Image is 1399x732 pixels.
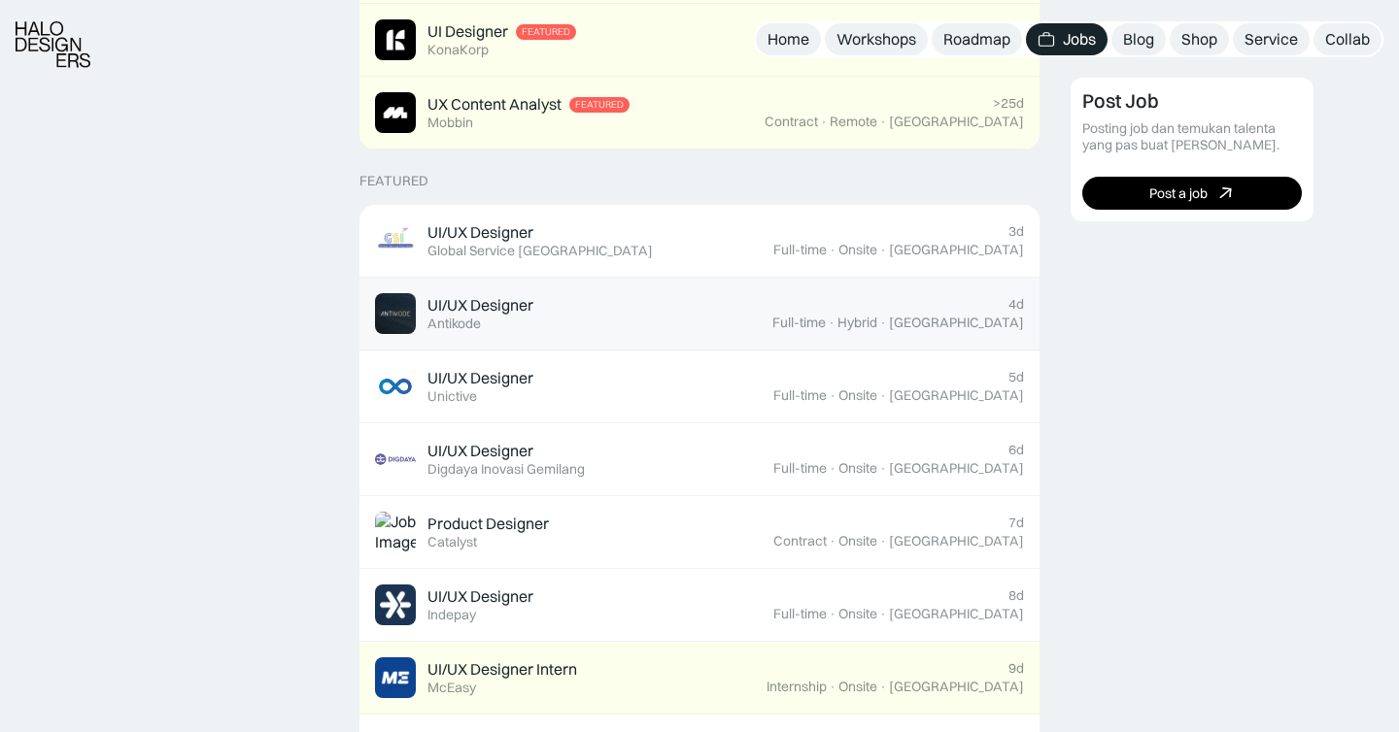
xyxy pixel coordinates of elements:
div: · [879,533,887,549]
a: Job ImageProduct DesignerCatalyst7dContract·Onsite·[GEOGRAPHIC_DATA] [359,496,1040,569]
img: Job Image [375,439,416,480]
div: Onsite [838,242,877,258]
a: Job ImageUI/UX DesignerIndepay8dFull-time·Onsite·[GEOGRAPHIC_DATA] [359,569,1040,642]
div: · [820,114,828,130]
div: · [828,315,836,331]
a: Job ImageUX Content AnalystFeaturedMobbin>25dContract·Remote·[GEOGRAPHIC_DATA] [359,77,1040,150]
div: · [829,606,836,622]
a: Job ImageUI/UX DesignerDigdaya Inovasi Gemilang6dFull-time·Onsite·[GEOGRAPHIC_DATA] [359,423,1040,496]
a: Service [1233,23,1310,55]
a: Post a job [1082,177,1302,210]
div: [GEOGRAPHIC_DATA] [889,533,1024,549]
img: Job Image [375,293,416,334]
div: 4d [1008,296,1024,313]
div: Onsite [838,679,877,695]
a: Job ImageUI DesignerFeaturedKonaKorp>25dFull-time·Onsite·[GEOGRAPHIC_DATA] [359,4,1040,77]
img: Job Image [375,19,416,60]
div: Full-time [773,387,827,404]
div: Full-time [773,606,827,622]
div: Full-time [773,41,827,57]
div: UI/UX Designer [427,222,533,243]
div: [GEOGRAPHIC_DATA] [889,242,1024,258]
a: Jobs [1026,23,1108,55]
div: Full-time [772,315,826,331]
div: McEasy [427,680,476,696]
div: UI/UX Designer [427,586,533,607]
div: · [879,315,887,331]
div: Collab [1325,29,1370,50]
div: Onsite [838,606,877,622]
div: Unictive [427,388,477,405]
div: [GEOGRAPHIC_DATA] [889,41,1024,57]
div: UI/UX Designer Intern [427,659,577,680]
a: Job ImageUI/UX DesignerUnictive5dFull-time·Onsite·[GEOGRAPHIC_DATA] [359,350,1040,423]
div: Internship [767,679,827,695]
div: UI Designer [427,21,508,42]
div: 7d [1008,515,1024,531]
div: 9d [1008,660,1024,677]
div: Featured [575,99,624,111]
div: Full-time [773,460,827,477]
div: Indepay [427,607,476,623]
div: Antikode [427,316,481,332]
a: Roadmap [932,23,1022,55]
div: Hybrid [837,315,877,331]
div: Service [1245,29,1298,50]
img: Job Image [375,657,416,698]
div: Roadmap [943,29,1010,50]
a: Shop [1170,23,1229,55]
div: · [829,242,836,258]
a: Blog [1111,23,1166,55]
div: Contract [765,114,818,130]
img: Job Image [375,512,416,552]
div: Remote [830,114,877,130]
div: Posting job dan temukan talenta yang pas buat [PERSON_NAME]. [1082,120,1302,153]
img: Job Image [375,366,416,407]
div: Featured [522,26,570,38]
div: Onsite [838,533,877,549]
img: Job Image [375,220,416,261]
div: · [829,387,836,404]
div: · [879,242,887,258]
div: Mobbin [427,115,473,131]
div: Post Job [1082,89,1159,113]
div: UI/UX Designer [427,368,533,388]
div: Jobs [1063,29,1096,50]
a: Job ImageUI/UX DesignerGlobal Service [GEOGRAPHIC_DATA]3dFull-time·Onsite·[GEOGRAPHIC_DATA] [359,205,1040,278]
div: · [879,387,887,404]
div: UI/UX Designer [427,295,533,316]
div: Shop [1181,29,1217,50]
div: Product Designer [427,514,549,534]
div: Post a job [1149,184,1208,201]
div: KonaKorp [427,42,489,58]
div: [GEOGRAPHIC_DATA] [889,387,1024,404]
div: [GEOGRAPHIC_DATA] [889,679,1024,695]
a: Job ImageUI/UX Designer InternMcEasy9dInternship·Onsite·[GEOGRAPHIC_DATA] [359,642,1040,715]
div: · [879,460,887,477]
a: Job ImageUI/UX DesignerAntikode4dFull-time·Hybrid·[GEOGRAPHIC_DATA] [359,278,1040,350]
div: [GEOGRAPHIC_DATA] [889,606,1024,622]
div: 8d [1008,587,1024,604]
div: · [829,533,836,549]
div: · [879,41,887,57]
div: Onsite [838,41,877,57]
div: · [879,679,887,695]
div: Onsite [838,387,877,404]
div: Featured [359,173,428,189]
div: [GEOGRAPHIC_DATA] [889,114,1024,130]
div: [GEOGRAPHIC_DATA] [889,315,1024,331]
div: Contract [773,533,827,549]
div: Global Service [GEOGRAPHIC_DATA] [427,243,653,259]
div: Onsite [838,460,877,477]
div: · [879,114,887,130]
div: · [829,460,836,477]
div: Digdaya Inovasi Gemilang [427,461,585,478]
div: Blog [1123,29,1154,50]
a: Workshops [825,23,928,55]
div: UX Content Analyst [427,94,562,115]
div: 5d [1008,369,1024,385]
div: UI/UX Designer [427,441,533,461]
div: · [829,679,836,695]
div: Full-time [773,242,827,258]
div: Catalyst [427,534,477,550]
